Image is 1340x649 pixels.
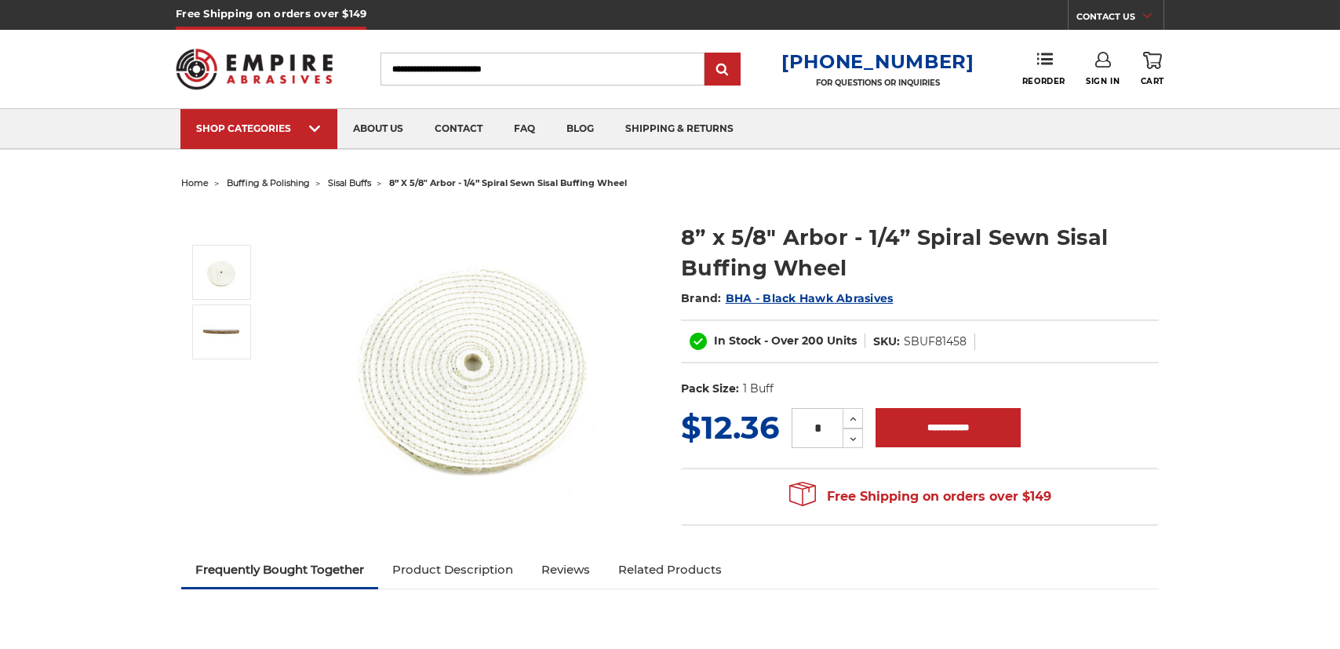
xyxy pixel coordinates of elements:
[764,334,799,348] span: - Over
[498,109,551,149] a: faq
[604,552,736,587] a: Related Products
[1022,76,1065,86] span: Reorder
[1086,76,1120,86] span: Sign In
[726,291,894,305] a: BHA - Black Hawk Abrasives
[227,177,310,188] a: buffing & polishing
[527,552,604,587] a: Reviews
[610,109,749,149] a: shipping & returns
[316,206,630,520] img: 8” x 5/8" Arbor - 1/4” Spiral Sewn Sisal Buffing Wheel
[789,481,1051,512] span: Free Shipping on orders over $149
[202,253,241,292] img: 8” x 5/8" Arbor - 1/4” Spiral Sewn Sisal Buffing Wheel
[681,408,779,447] span: $12.36
[328,177,371,188] a: sisal buffs
[781,50,974,73] a: [PHONE_NUMBER]
[1076,8,1163,30] a: CONTACT US
[1141,52,1164,86] a: Cart
[873,334,900,350] dt: SKU:
[743,381,774,397] dd: 1 Buff
[1141,76,1164,86] span: Cart
[202,312,241,352] img: 8” x 5/8" Arbor - 1/4” Spiral Sewn Sisal Buffing Wheel
[781,78,974,88] p: FOR QUESTIONS OR INQUIRIES
[176,38,333,100] img: Empire Abrasives
[827,334,857,348] span: Units
[707,54,738,86] input: Submit
[419,109,498,149] a: contact
[802,334,824,348] span: 200
[378,552,527,587] a: Product Description
[389,177,627,188] span: 8” x 5/8" arbor - 1/4” spiral sewn sisal buffing wheel
[1022,52,1065,86] a: Reorder
[181,177,209,188] a: home
[681,381,739,397] dt: Pack Size:
[196,122,322,134] div: SHOP CATEGORIES
[681,291,722,305] span: Brand:
[681,222,1159,283] h1: 8” x 5/8" Arbor - 1/4” Spiral Sewn Sisal Buffing Wheel
[551,109,610,149] a: blog
[904,334,967,350] dd: SBUF81458
[181,552,378,587] a: Frequently Bought Together
[337,109,419,149] a: about us
[714,334,761,348] span: In Stock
